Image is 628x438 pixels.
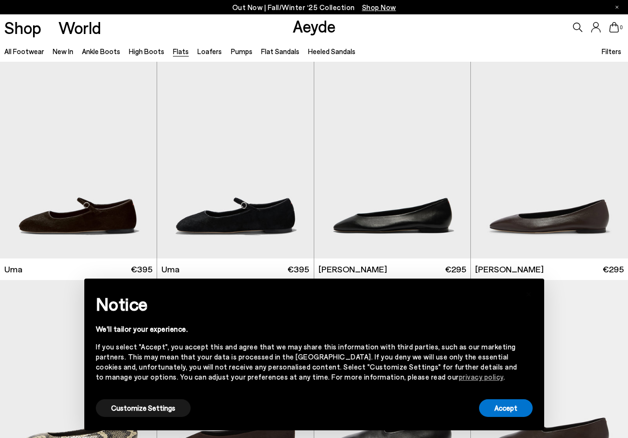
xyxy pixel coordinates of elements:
[96,399,191,417] button: Customize Settings
[96,324,517,334] div: We'll tailor your experience.
[517,281,540,304] button: Close this notice
[96,342,517,382] div: If you select "Accept", you accept this and agree that we may share this information with third p...
[479,399,533,417] button: Accept
[96,292,517,316] h2: Notice
[525,286,532,300] span: ×
[459,372,503,381] a: privacy policy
